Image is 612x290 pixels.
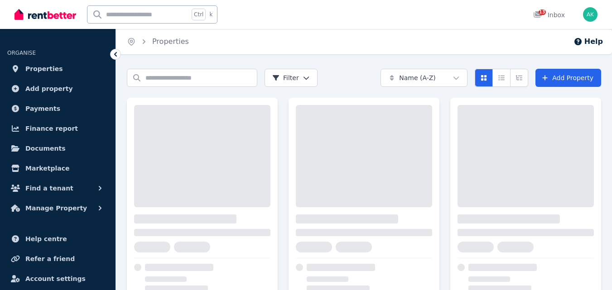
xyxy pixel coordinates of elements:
[381,69,467,87] button: Name (A-Z)
[25,233,67,244] span: Help centre
[265,69,318,87] button: Filter
[14,8,76,21] img: RentBetter
[25,123,78,134] span: Finance report
[510,69,528,87] button: Expanded list view
[583,7,598,22] img: Azad Kalam
[25,253,75,264] span: Refer a friend
[475,69,528,87] div: View options
[25,143,66,154] span: Documents
[7,250,108,268] a: Refer a friend
[25,83,73,94] span: Add property
[7,179,108,197] button: Find a tenant
[25,63,63,74] span: Properties
[7,50,36,56] span: ORGANISE
[25,273,86,284] span: Account settings
[7,199,108,217] button: Manage Property
[25,203,87,214] span: Manage Property
[7,139,108,157] a: Documents
[7,159,108,177] a: Marketplace
[7,100,108,118] a: Payments
[152,37,189,46] a: Properties
[25,103,60,114] span: Payments
[475,69,493,87] button: Card view
[573,36,603,47] button: Help
[272,73,299,82] span: Filter
[539,10,546,15] span: 13
[492,69,511,87] button: Compact list view
[25,163,69,174] span: Marketplace
[25,183,73,194] span: Find a tenant
[7,270,108,288] a: Account settings
[116,29,200,54] nav: Breadcrumb
[7,60,108,78] a: Properties
[7,119,108,138] a: Finance report
[535,69,601,87] a: Add Property
[7,80,108,98] a: Add property
[399,73,436,82] span: Name (A-Z)
[192,9,206,20] span: Ctrl
[209,11,212,18] span: k
[7,230,108,248] a: Help centre
[533,10,565,19] div: Inbox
